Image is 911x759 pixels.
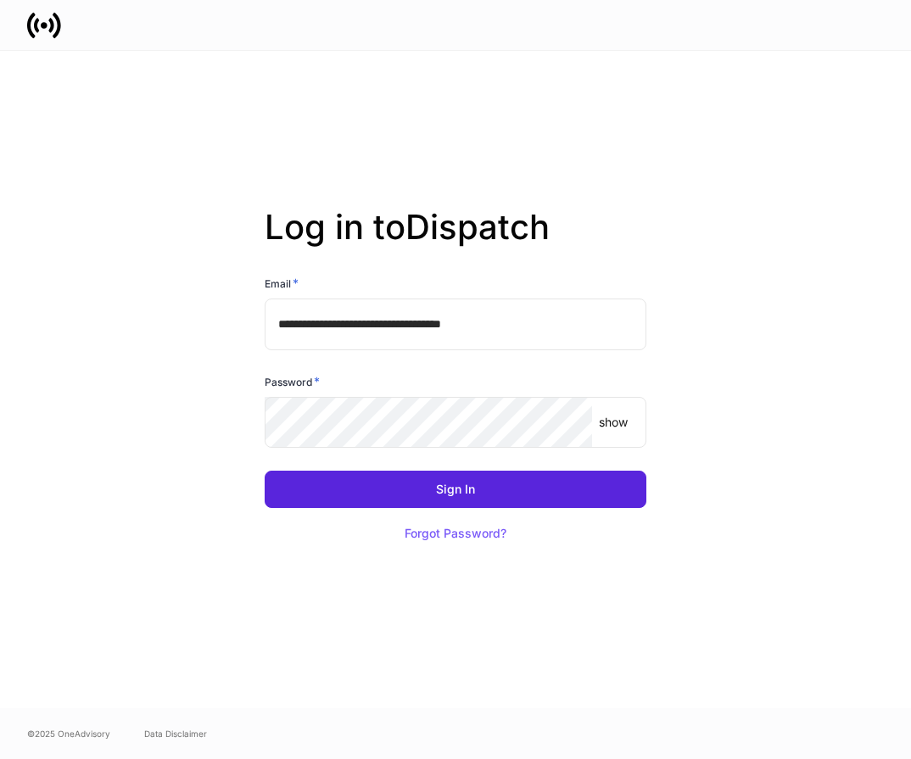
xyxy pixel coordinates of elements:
h6: Password [265,373,320,390]
p: show [599,414,628,431]
div: Forgot Password? [405,527,506,539]
a: Data Disclaimer [144,727,207,740]
h6: Email [265,275,299,292]
span: © 2025 OneAdvisory [27,727,110,740]
h2: Log in to Dispatch [265,207,646,275]
button: Sign In [265,471,646,508]
div: Sign In [436,483,475,495]
button: Forgot Password? [383,515,528,552]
